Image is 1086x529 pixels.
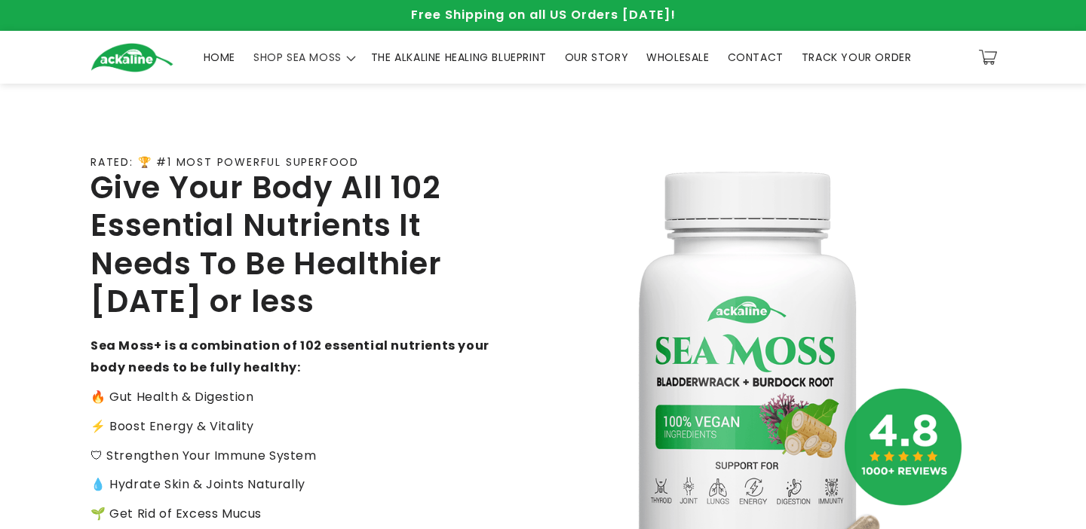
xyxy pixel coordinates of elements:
span: CONTACT [728,50,784,64]
span: HOME [204,50,235,64]
a: WHOLESALE [637,41,718,73]
p: 🔥 Gut Health & Digestion [90,387,490,408]
p: 💧 Hydrate Skin & Joints Naturally [90,474,490,496]
a: OUR STORY [556,41,637,73]
p: ⚡️ Boost Energy & Vitality [90,416,490,438]
span: TRACK YOUR ORDER [802,50,912,64]
h2: Give Your Body All 102 Essential Nutrients It Needs To Be Healthier [DATE] or less [90,169,490,321]
a: HOME [195,41,244,73]
a: TRACK YOUR ORDER [793,41,921,73]
span: THE ALKALINE HEALING BLUEPRINT [371,50,547,64]
summary: SHOP SEA MOSS [244,41,362,73]
strong: Sea Moss+ is a combination of 102 essential nutrients your body needs to be fully healthy: [90,337,489,376]
span: OUR STORY [565,50,628,64]
span: WHOLESALE [646,50,709,64]
img: Ackaline [90,43,173,72]
a: CONTACT [719,41,793,73]
span: Free Shipping on all US Orders [DATE]! [411,6,676,23]
span: SHOP SEA MOSS [253,50,342,64]
p: 🌱 Get Rid of Excess Mucus [90,503,490,525]
p: RATED: 🏆 #1 MOST POWERFUL SUPERFOOD [90,156,359,169]
p: 🛡 Strengthen Your Immune System [90,445,490,467]
a: THE ALKALINE HEALING BLUEPRINT [362,41,556,73]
